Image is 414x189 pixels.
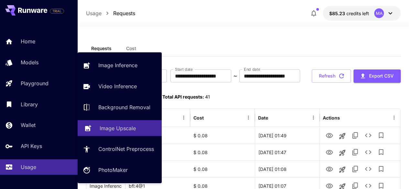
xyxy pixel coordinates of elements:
button: $85.22886 [323,6,401,21]
a: Image Inference [78,58,162,73]
button: See details [362,163,375,175]
span: Total API requests: [162,94,204,100]
p: ~ [234,72,237,80]
button: Add to library [375,163,387,175]
div: MA [374,8,384,18]
button: View Image [323,129,336,142]
label: End date [244,67,260,72]
button: Menu [179,113,188,122]
p: Requests [113,9,135,17]
div: $ 0.08 [190,127,255,144]
div: $ 0.08 [190,161,255,177]
p: Models [21,58,38,66]
a: PhotoMaker [78,162,162,178]
p: Usage [86,9,102,17]
p: API Keys [21,142,42,150]
button: Launch in playground [336,130,349,142]
div: Cost [193,115,204,121]
button: Menu [309,113,318,122]
a: Video Inference [78,79,162,94]
p: Playground [21,79,49,87]
button: Menu [389,113,398,122]
div: Actions [323,115,340,121]
p: Wallet [21,121,36,129]
button: Sort [269,113,278,122]
button: View Image [323,145,336,159]
p: Usage [21,163,36,171]
p: PhotoMaker [98,166,128,174]
span: credits left [346,11,369,16]
span: TRIAL [50,9,64,14]
span: Add your payment card to enable full platform functionality. [50,7,64,15]
button: Sort [204,113,213,122]
a: Background Removal [78,100,162,115]
div: 22 Aug, 2025 01:08 [255,161,320,177]
span: Cost [126,46,136,51]
button: Copy TaskUUID [349,129,362,142]
p: Image Inference [98,61,137,69]
button: See details [362,129,375,142]
button: Launch in playground [336,146,349,159]
button: Copy TaskUUID [349,163,362,175]
div: $85.22886 [329,10,369,17]
button: Add to library [375,146,387,159]
button: Add to library [375,129,387,142]
span: Requests [91,46,112,51]
p: Home [21,37,35,45]
button: Menu [244,113,253,122]
button: Launch in playground [336,163,349,176]
p: ControlNet Preprocess [98,145,154,153]
div: 22 Aug, 2025 01:47 [255,144,320,161]
nav: breadcrumb [86,9,135,17]
p: Image Upscale [100,124,136,132]
button: View Image [323,162,336,175]
a: ControlNet Preprocess [78,141,162,157]
button: Copy TaskUUID [349,146,362,159]
p: Background Removal [98,103,150,111]
button: Refresh [312,69,351,83]
a: Image Upscale [78,120,162,136]
span: 41 [205,94,210,100]
span: $85.23 [329,11,346,16]
div: Date [258,115,268,121]
button: See details [362,146,375,159]
button: Export CSV [354,69,401,83]
p: Library [21,100,38,108]
label: Start date [175,67,193,72]
p: Video Inference [98,82,137,90]
div: $ 0.08 [190,144,255,161]
div: 22 Aug, 2025 01:49 [255,127,320,144]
